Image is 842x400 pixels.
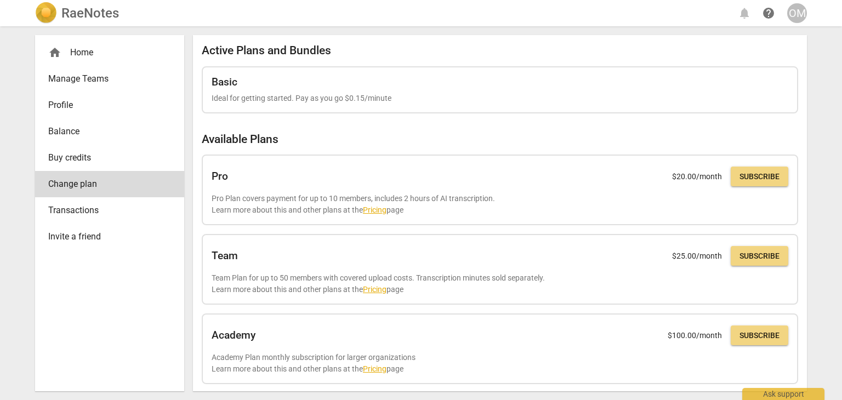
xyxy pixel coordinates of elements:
[787,3,807,23] button: OM
[35,224,184,250] a: Invite a friend
[739,251,780,262] span: Subscribe
[48,99,162,112] span: Profile
[212,352,788,374] p: Academy Plan monthly subscription for larger organizations Learn more about this and other plans ...
[672,171,722,182] p: $ 20.00 /month
[363,285,386,294] a: Pricing
[731,325,788,345] button: Subscribe
[35,145,184,171] a: Buy credits
[35,39,184,66] div: Home
[48,72,162,85] span: Manage Teams
[202,133,798,146] h2: Available Plans
[48,230,162,243] span: Invite a friend
[35,171,184,197] a: Change plan
[212,76,237,88] h2: Basic
[48,46,61,59] span: home
[35,118,184,145] a: Balance
[212,329,255,341] h2: Academy
[731,246,788,266] button: Subscribe
[202,44,798,58] h2: Active Plans and Bundles
[48,178,162,191] span: Change plan
[363,364,386,373] a: Pricing
[742,388,824,400] div: Ask support
[212,272,788,295] p: Team Plan for up to 50 members with covered upload costs. Transcription minutes sold separately. ...
[212,170,228,182] h2: Pro
[759,3,778,23] a: Help
[35,197,184,224] a: Transactions
[762,7,775,20] span: help
[668,330,722,341] p: $ 100.00 /month
[363,205,386,214] a: Pricing
[672,250,722,262] p: $ 25.00 /month
[48,204,162,217] span: Transactions
[35,92,184,118] a: Profile
[739,330,780,341] span: Subscribe
[212,250,238,262] h2: Team
[48,125,162,138] span: Balance
[731,167,788,186] button: Subscribe
[212,193,788,215] p: Pro Plan covers payment for up to 10 members, includes 2 hours of AI transcription. Learn more ab...
[35,66,184,92] a: Manage Teams
[61,5,119,21] h2: RaeNotes
[35,2,119,24] a: LogoRaeNotes
[35,2,57,24] img: Logo
[739,172,780,182] span: Subscribe
[48,46,162,59] div: Home
[48,151,162,164] span: Buy credits
[212,93,788,104] p: Ideal for getting started. Pay as you go $0.15/minute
